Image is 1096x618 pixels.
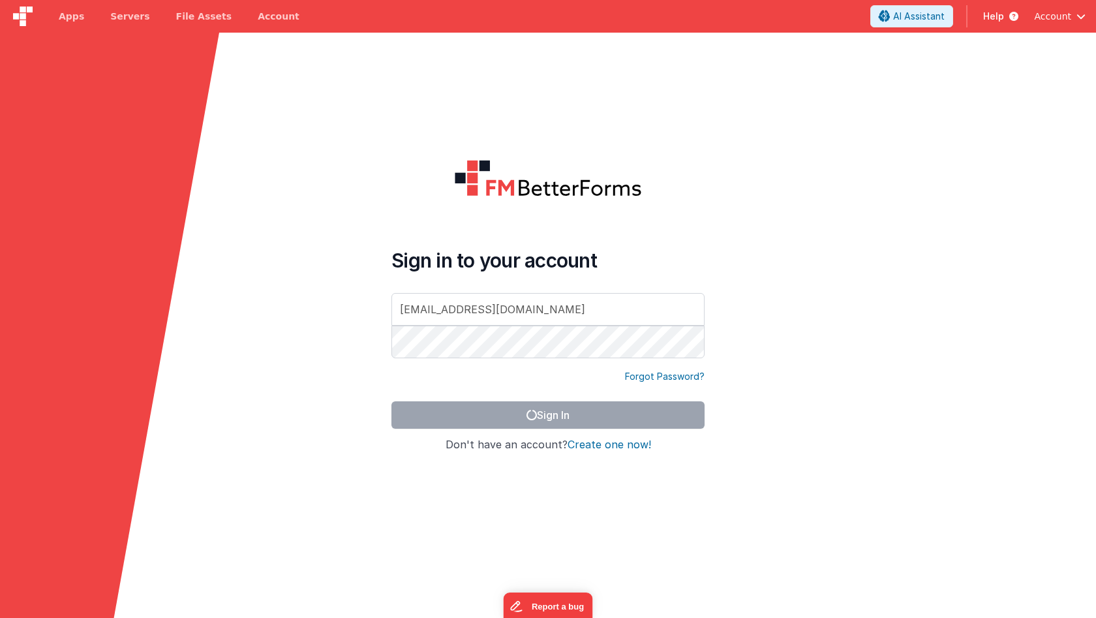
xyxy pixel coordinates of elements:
[391,249,705,272] h4: Sign in to your account
[176,10,232,23] span: File Assets
[391,439,705,451] h4: Don't have an account?
[391,401,705,429] button: Sign In
[110,10,149,23] span: Servers
[59,10,84,23] span: Apps
[568,439,651,451] button: Create one now!
[625,370,705,383] a: Forgot Password?
[870,5,953,27] button: AI Assistant
[391,293,705,326] input: Email Address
